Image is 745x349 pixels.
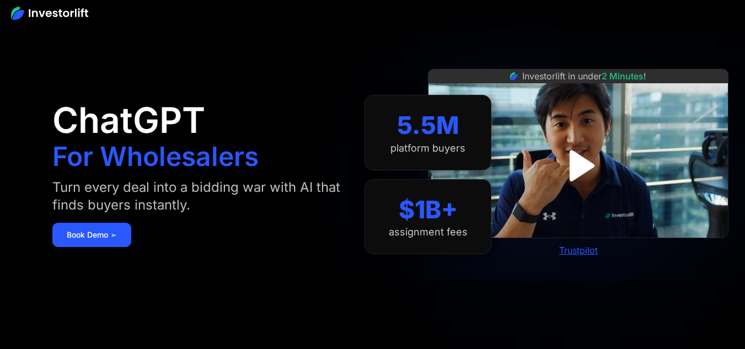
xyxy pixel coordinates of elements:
[522,69,646,83] div: Investorlift in under !
[52,223,131,247] a: Book Demo ➢
[52,143,259,170] h1: For Wholesalers
[602,71,644,82] span: 2 Minutes
[52,179,343,214] div: Turn every deal into a bidding war with AI that finds buyers instantly.
[397,111,459,140] div: 5.5M
[389,226,468,238] div: assignment fees
[559,245,598,256] a: Trustpilot
[399,195,458,224] div: $1B+
[390,142,465,154] div: platform buyers
[52,103,205,138] h1: ChatGPT
[554,141,603,190] a: open lightbox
